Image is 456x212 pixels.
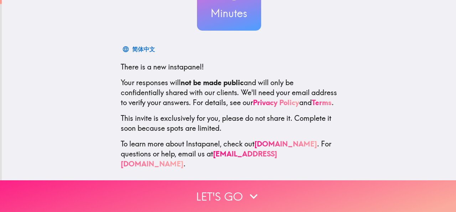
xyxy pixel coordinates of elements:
a: Terms [312,98,332,107]
button: 简体中文 [121,42,158,56]
b: not be made public [181,78,244,87]
p: To learn more about Instapanel, check out . For questions or help, email us at . [121,139,337,169]
div: 简体中文 [132,44,155,54]
p: Your responses will and will only be confidentially shared with our clients. We'll need your emai... [121,78,337,108]
p: This invite is exclusively for you, please do not share it. Complete it soon because spots are li... [121,113,337,133]
a: [EMAIL_ADDRESS][DOMAIN_NAME] [121,149,277,168]
span: There is a new instapanel! [121,62,204,71]
h3: Minutes [197,6,261,21]
a: [DOMAIN_NAME] [254,139,317,148]
a: Privacy Policy [253,98,299,107]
